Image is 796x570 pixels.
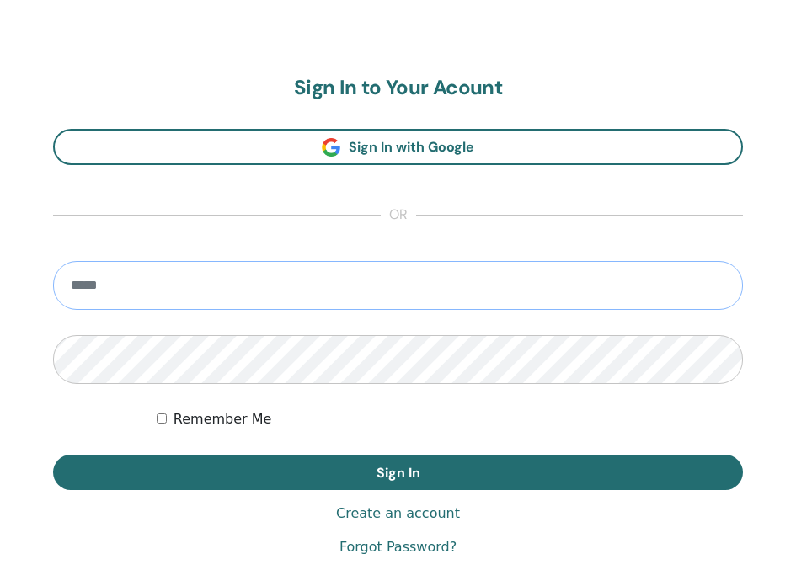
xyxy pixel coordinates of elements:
[381,205,416,226] span: or
[53,129,743,165] a: Sign In with Google
[53,76,743,100] h2: Sign In to Your Acount
[174,409,272,429] label: Remember Me
[349,138,474,156] span: Sign In with Google
[157,409,743,429] div: Keep me authenticated indefinitely or until I manually logout
[377,464,420,482] span: Sign In
[336,503,460,524] a: Create an account
[339,537,457,557] a: Forgot Password?
[53,455,743,490] button: Sign In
